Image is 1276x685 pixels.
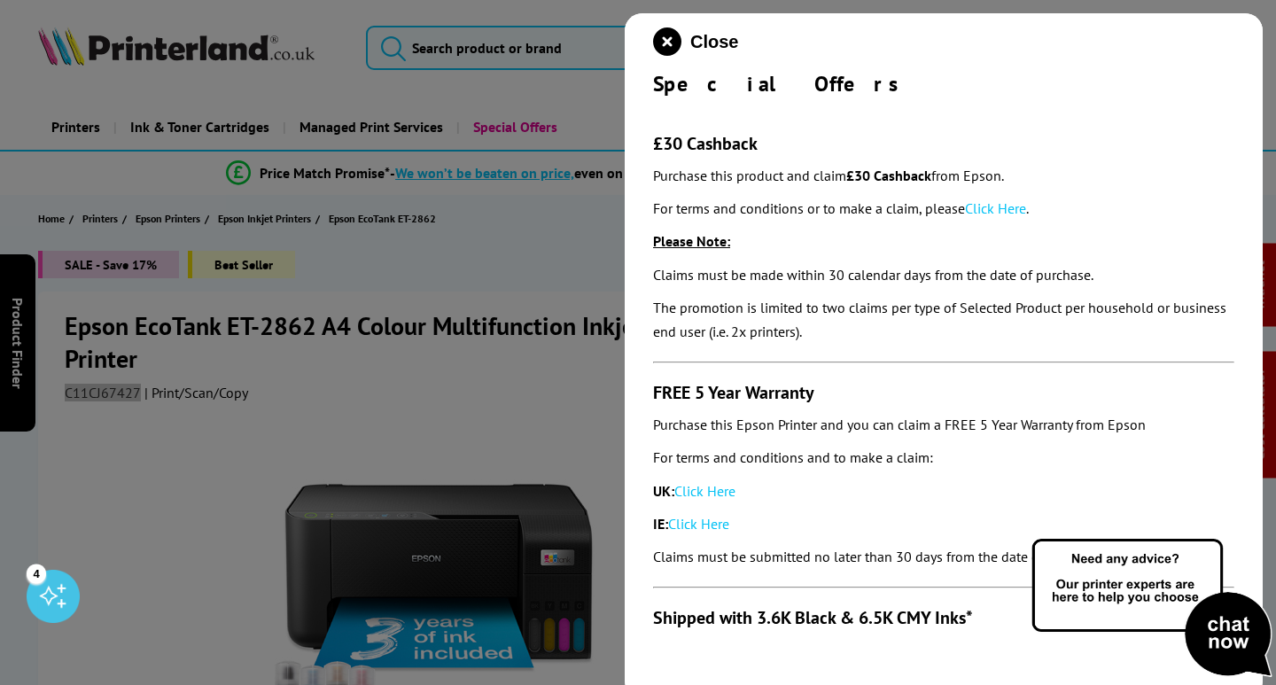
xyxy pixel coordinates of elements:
p: Purchase this Epson Printer and you can claim a FREE 5 Year Warranty from Epson [653,413,1234,437]
a: Click Here [674,482,735,500]
strong: £30 Cashback [846,167,931,184]
img: Open Live Chat window [1028,536,1276,681]
strong: IE: [653,515,668,533]
em: The promotion is limited to two claims per type of Selected Product per household or business end... [653,299,1226,340]
p: Claims must be submitted no later than 30 days from the date of purchase. [653,545,1234,569]
h3: Shipped with 3.6K Black & 6.5K CMY Inks* [653,606,1234,629]
u: Please Note: [653,232,730,250]
a: Click Here [668,515,729,533]
button: close modal [653,27,738,56]
p: For terms and conditions and to make a claim: [653,446,1234,470]
div: 4 [27,564,46,583]
p: Purchase this product and claim from Epson. [653,164,1234,188]
em: Claims must be made within 30 calendar days from the date of purchase. [653,266,1093,284]
span: Close [690,32,738,52]
a: Click Here [965,199,1026,217]
h3: FREE 5 Year Warranty [653,381,1234,404]
p: For terms and conditions or to make a claim, please . [653,197,1234,221]
strong: UK: [653,482,674,500]
div: Special Offers [653,70,1234,97]
h3: £30 Cashback [653,132,1234,155]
